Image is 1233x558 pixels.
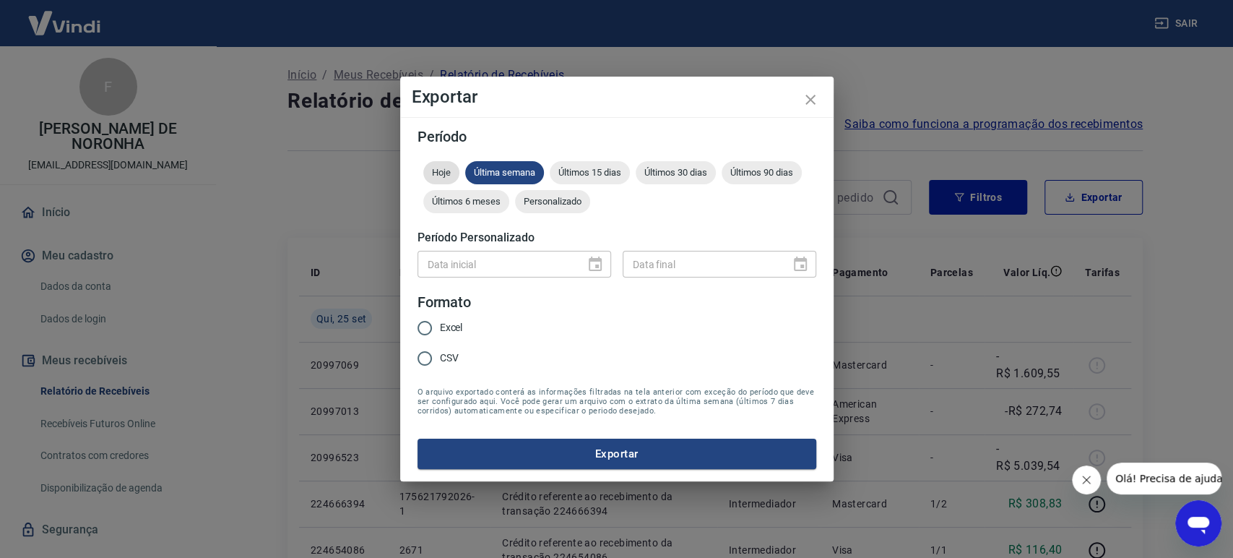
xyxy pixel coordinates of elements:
[550,161,630,184] div: Últimos 15 dias
[418,251,575,278] input: DD/MM/YYYY
[423,196,509,207] span: Últimos 6 meses
[465,167,544,178] span: Última semana
[793,82,828,117] button: close
[722,161,802,184] div: Últimos 90 dias
[418,439,816,469] button: Exportar
[412,88,822,106] h4: Exportar
[423,161,459,184] div: Hoje
[423,190,509,213] div: Últimos 6 meses
[550,167,630,178] span: Últimos 15 dias
[515,190,590,213] div: Personalizado
[423,167,459,178] span: Hoje
[440,351,459,366] span: CSV
[9,10,121,22] span: Olá! Precisa de ajuda?
[418,292,472,313] legend: Formato
[515,196,590,207] span: Personalizado
[440,320,463,335] span: Excel
[1107,463,1221,494] iframe: Mensagem da empresa
[623,251,780,278] input: DD/MM/YYYY
[418,387,816,416] span: O arquivo exportado conterá as informações filtradas na tela anterior com exceção do período que ...
[722,167,802,178] span: Últimos 90 dias
[636,161,716,184] div: Últimos 30 dias
[418,231,816,245] h5: Período Personalizado
[636,167,716,178] span: Últimos 30 dias
[1072,465,1101,494] iframe: Fechar mensagem
[418,129,816,144] h5: Período
[465,161,544,184] div: Última semana
[1175,500,1221,546] iframe: Botão para abrir a janela de mensagens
